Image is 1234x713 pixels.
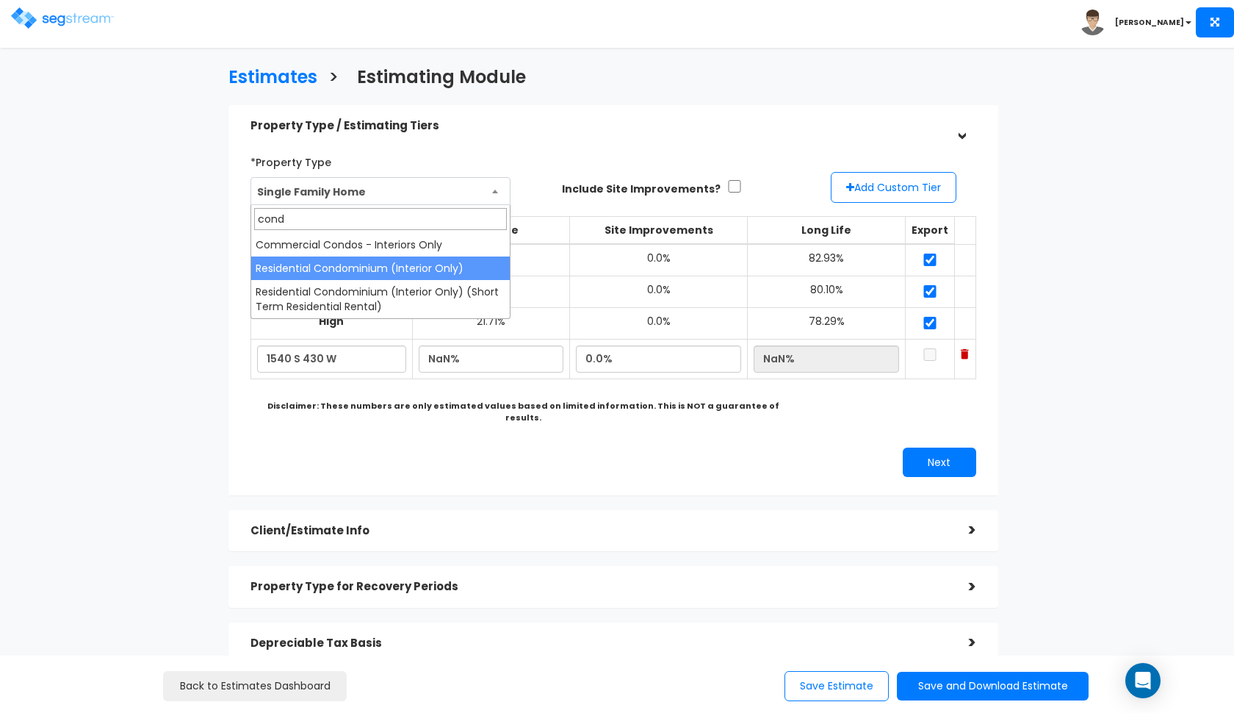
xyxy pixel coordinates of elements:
[357,68,526,90] h3: Estimating Module
[250,150,331,170] label: *Property Type
[251,257,510,280] li: Residential Condominium (Interior Only)
[1080,10,1105,35] img: avatar.png
[950,111,973,140] div: >
[250,525,947,537] h5: Client/Estimate Info
[897,672,1089,701] button: Save and Download Estimate
[748,308,906,340] td: 78.29%
[569,276,747,308] td: 0.0%
[562,182,721,196] label: Include Site Improvements?
[1115,17,1184,28] b: [PERSON_NAME]
[569,244,747,276] td: 0.0%
[267,400,779,423] b: Disclaimer: These numbers are only estimated values based on limited information. This is NOT a g...
[250,120,947,132] h5: Property Type / Estimating Tiers
[748,276,906,308] td: 80.10%
[831,172,956,203] button: Add Custom Tier
[1125,663,1161,698] div: Open Intercom Messenger
[11,7,114,29] img: logo.png
[947,576,976,598] div: >
[346,53,526,98] a: Estimating Module
[328,68,339,90] h3: >
[251,280,510,318] li: Residential Condominium (Interior Only) (Short Term Residential Rental)
[413,308,570,340] td: 21.71%
[903,448,976,477] button: Next
[569,308,747,340] td: 0.0%
[569,217,747,245] th: Site Improvements
[163,671,347,701] a: Back to Estimates Dashboard
[251,233,510,257] li: Commercial Condos - Interiors Only
[961,349,969,359] img: Trash Icon
[250,581,947,593] h5: Property Type for Recovery Periods
[947,631,976,654] div: >
[748,217,906,245] th: Long Life
[784,671,889,701] button: Save Estimate
[228,68,317,90] h3: Estimates
[906,217,955,245] th: Export
[319,314,344,329] b: High
[250,177,511,205] span: Single Family Home
[251,178,510,206] span: Single Family Home
[748,244,906,276] td: 82.93%
[250,637,947,650] h5: Depreciable Tax Basis
[947,519,976,542] div: >
[217,53,317,98] a: Estimates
